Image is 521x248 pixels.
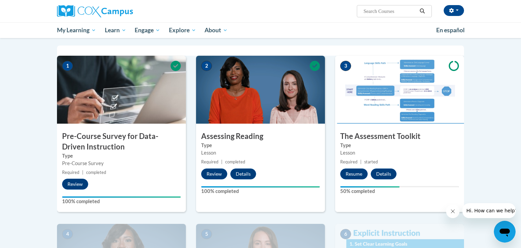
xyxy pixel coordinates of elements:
iframe: Message from company [462,203,516,218]
img: Course Image [57,56,186,124]
button: Review [62,179,88,190]
span: My Learning [57,26,96,34]
label: Type [201,142,320,149]
button: Details [230,169,256,179]
span: completed [86,170,106,175]
span: 2 [201,61,212,71]
button: Details [371,169,397,179]
span: | [221,159,223,164]
label: 100% completed [201,188,320,195]
a: Cox Campus [57,5,186,17]
span: 6 [340,229,351,239]
button: Resume [340,169,368,179]
label: 100% completed [62,198,181,205]
h3: The Assessment Toolkit [335,131,464,142]
input: Search Courses [363,7,417,15]
img: Course Image [196,56,325,124]
h3: Assessing Reading [196,131,325,142]
label: 50% completed [340,188,459,195]
iframe: Close message [446,205,460,218]
a: Engage [130,22,165,38]
a: Explore [165,22,200,38]
span: 3 [340,61,351,71]
span: completed [225,159,245,164]
span: About [205,26,228,34]
span: Explore [169,26,196,34]
label: Type [340,142,459,149]
span: En español [436,26,465,34]
div: Lesson [340,149,459,157]
span: started [364,159,378,164]
button: Search [417,7,427,15]
a: About [200,22,232,38]
span: 1 [62,61,73,71]
span: Hi. How can we help? [4,5,55,10]
span: | [360,159,362,164]
div: Main menu [47,22,474,38]
span: Required [201,159,218,164]
a: En español [432,23,469,37]
img: Course Image [335,56,464,124]
span: 4 [62,229,73,239]
span: | [82,170,83,175]
span: Required [62,170,79,175]
h3: Pre-Course Survey for Data-Driven Instruction [57,131,186,152]
div: Lesson [201,149,320,157]
label: Type [62,152,181,160]
a: Learn [100,22,131,38]
div: Your progress [62,196,181,198]
a: My Learning [53,22,100,38]
span: Learn [105,26,126,34]
span: 5 [201,229,212,239]
span: Required [340,159,358,164]
iframe: Button to launch messaging window [494,221,516,243]
div: Pre-Course Survey [62,160,181,167]
img: Cox Campus [57,5,133,17]
span: Engage [135,26,160,34]
div: Your progress [340,186,400,188]
button: Review [201,169,227,179]
div: Your progress [201,186,320,188]
button: Account Settings [444,5,464,16]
